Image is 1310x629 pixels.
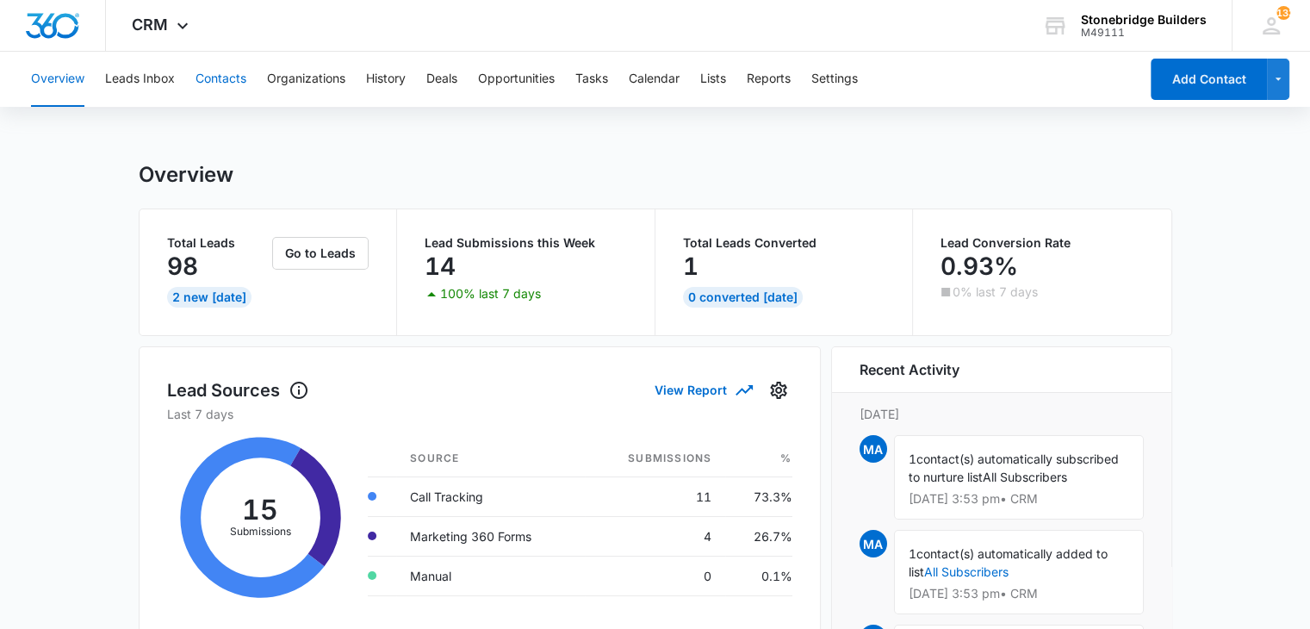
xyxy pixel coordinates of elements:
[105,52,175,107] button: Leads Inbox
[700,52,726,107] button: Lists
[272,237,369,270] button: Go to Leads
[167,237,270,249] p: Total Leads
[478,52,555,107] button: Opportunities
[585,476,725,516] td: 11
[396,440,585,477] th: Source
[196,52,246,107] button: Contacts
[924,564,1009,579] a: All Subscribers
[167,377,309,403] h1: Lead Sources
[425,237,627,249] p: Lead Submissions this Week
[167,252,198,280] p: 98
[655,375,751,405] button: View Report
[909,452,1119,484] span: contact(s) automatically subscribed to nurture list
[983,470,1067,484] span: All Subscribers
[909,546,1108,579] span: contact(s) automatically added to list
[575,52,608,107] button: Tasks
[585,556,725,595] td: 0
[725,440,792,477] th: %
[167,287,251,308] div: 2 New [DATE]
[860,405,1144,423] p: [DATE]
[747,52,791,107] button: Reports
[683,252,698,280] p: 1
[366,52,406,107] button: History
[683,237,885,249] p: Total Leads Converted
[139,162,233,188] h1: Overview
[941,237,1144,249] p: Lead Conversion Rate
[396,476,585,516] td: Call Tracking
[267,52,345,107] button: Organizations
[1151,59,1267,100] button: Add Contact
[860,530,887,557] span: MA
[1276,6,1290,20] span: 133
[440,288,541,300] p: 100% last 7 days
[909,452,916,466] span: 1
[1276,6,1290,20] div: notifications count
[1081,13,1207,27] div: account name
[683,287,803,308] div: 0 Converted [DATE]
[725,516,792,556] td: 26.7%
[909,546,916,561] span: 1
[629,52,680,107] button: Calendar
[132,16,168,34] span: CRM
[941,252,1018,280] p: 0.93%
[396,516,585,556] td: Marketing 360 Forms
[953,286,1038,298] p: 0% last 7 days
[585,440,725,477] th: Submissions
[811,52,858,107] button: Settings
[725,556,792,595] td: 0.1%
[426,52,457,107] button: Deals
[1081,27,1207,39] div: account id
[909,493,1129,505] p: [DATE] 3:53 pm • CRM
[909,588,1129,600] p: [DATE] 3:53 pm • CRM
[860,359,959,380] h6: Recent Activity
[585,516,725,556] td: 4
[765,377,792,404] button: Settings
[167,405,792,423] p: Last 7 days
[272,246,369,260] a: Go to Leads
[725,476,792,516] td: 73.3%
[425,252,456,280] p: 14
[396,556,585,595] td: Manual
[860,435,887,463] span: MA
[31,52,84,107] button: Overview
